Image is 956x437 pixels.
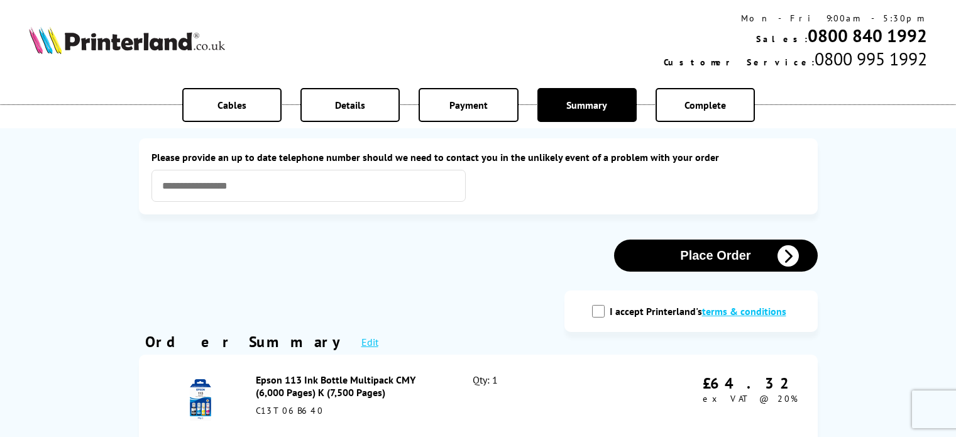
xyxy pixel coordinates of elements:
button: Place Order [614,240,818,272]
img: Epson 113 Ink Bottle Multipack CMY (6,000 Pages) K (7,500 Pages) [179,378,223,422]
span: Complete [684,99,726,111]
div: Qty: 1 [473,373,603,429]
div: C13T06B640 [256,405,446,416]
span: ex VAT @ 20% [703,393,798,404]
a: modal_tc [702,305,786,318]
span: 0800 995 1992 [815,47,927,70]
span: Summary [566,99,607,111]
div: Mon - Fri 9:00am - 5:30pm [664,13,927,24]
span: Customer Service: [664,57,815,68]
div: Epson 113 Ink Bottle Multipack CMY (6,000 Pages) K (7,500 Pages) [256,373,446,399]
label: Please provide an up to date telephone number should we need to contact you in the unlikely event... [151,151,805,163]
div: £64.32 [703,373,799,393]
span: Details [335,99,365,111]
span: Cables [217,99,246,111]
div: Order Summary [145,332,349,351]
a: 0800 840 1992 [808,24,927,47]
span: Sales: [756,33,808,45]
label: I accept Printerland's [610,305,793,318]
img: Printerland Logo [29,26,225,54]
span: Payment [449,99,488,111]
a: Edit [361,336,378,348]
